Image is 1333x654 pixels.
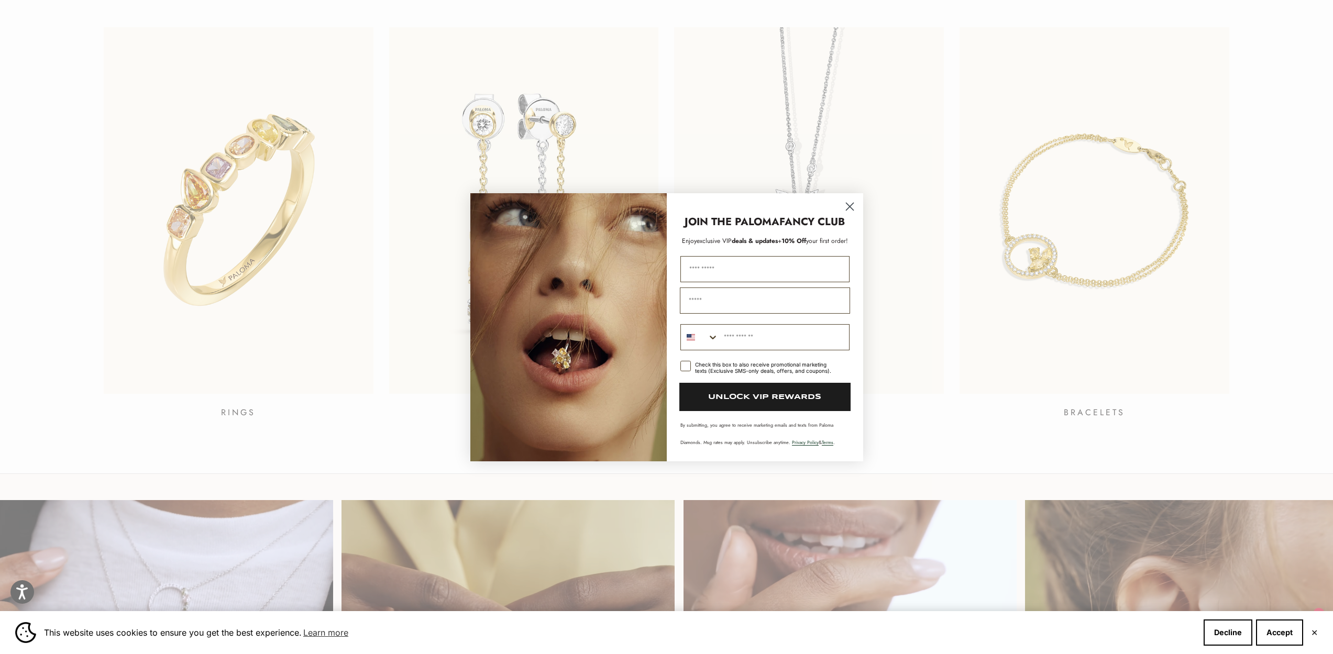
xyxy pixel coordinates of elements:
a: Learn more [302,625,350,640]
a: Terms [822,439,833,446]
button: Close [1311,629,1318,636]
input: First Name [680,256,850,282]
div: Check this box to also receive promotional marketing texts (Exclusive SMS-only deals, offers, and... [695,361,837,374]
p: By submitting, you agree to receive marketing emails and texts from Paloma Diamonds. Msg rates ma... [680,422,850,446]
button: UNLOCK VIP REWARDS [679,383,851,411]
span: exclusive VIP [697,236,732,246]
img: Loading... [470,193,667,461]
strong: JOIN THE PALOMA [685,214,779,229]
span: + your first order! [778,236,848,246]
span: 10% Off [781,236,806,246]
button: Close dialog [841,197,859,216]
button: Search Countries [681,325,719,350]
span: deals & updates [697,236,778,246]
input: Phone Number [719,325,849,350]
a: Privacy Policy [792,439,819,446]
img: Cookie banner [15,622,36,643]
input: Email [680,287,850,314]
button: Decline [1204,619,1252,646]
strong: FANCY CLUB [779,214,845,229]
img: United States [687,333,695,341]
span: & . [792,439,835,446]
span: Enjoy [682,236,697,246]
button: Accept [1256,619,1303,646]
span: This website uses cookies to ensure you get the best experience. [44,625,1195,640]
